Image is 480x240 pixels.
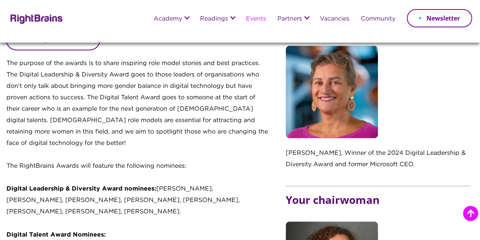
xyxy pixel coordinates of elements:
[6,58,270,161] p: The purpose of the awards is to share inspiring role model stories and best practices. The Digita...
[154,16,182,22] a: Academy
[6,161,270,183] p: The RightBrains Awards will feature the following nominees:
[407,9,472,27] a: Newsletter
[200,16,228,22] a: Readings
[361,16,395,22] a: Community
[246,16,266,22] a: Events
[277,16,302,22] a: Partners
[320,16,349,22] a: Vacancies
[286,148,471,178] p: [PERSON_NAME], Winner of the 2024 Digital Leadership & Diversity Award and former Microsoft CEO.
[6,232,106,237] strong: Digital Talent Award Nominees:
[6,186,156,192] strong: Digital Leadership & Diversity Award nominees:
[8,13,63,24] img: Rightbrains
[286,194,471,221] h5: Your chairwoman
